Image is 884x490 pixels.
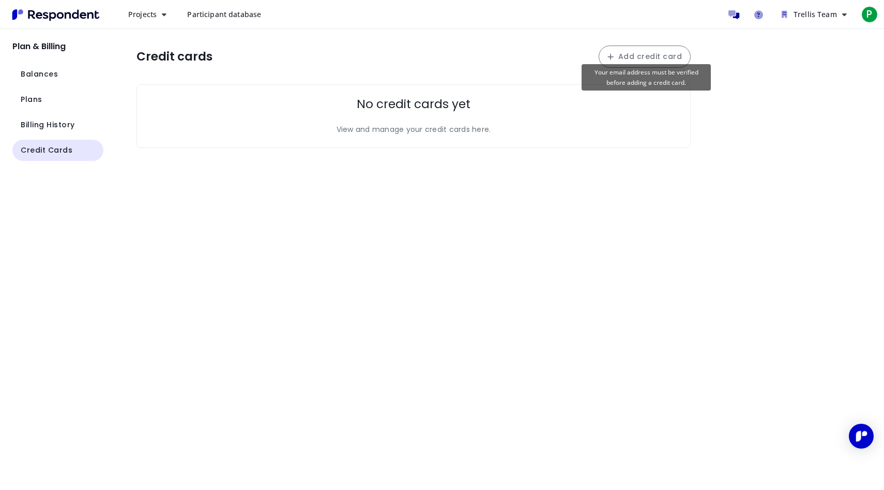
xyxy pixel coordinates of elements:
[859,5,880,24] button: P
[21,94,42,105] span: Plans
[849,424,874,449] div: Open Intercom Messenger
[12,41,103,51] h2: Plan & Billing
[179,5,269,24] a: Participant database
[187,9,261,19] span: Participant database
[12,64,103,85] button: Navigate to Balances
[136,50,212,64] h1: Credit cards
[12,89,103,110] button: Navigate to Plans
[8,6,103,23] img: Respondent
[337,124,491,135] p: View and manage your credit cards here.
[21,145,72,156] span: Credit Cards
[128,9,157,19] span: Projects
[582,64,711,91] md-tooltip: Your email address must be verified before adding a credit card.
[21,69,58,80] span: Balances
[12,114,103,136] button: Navigate to Billing History
[749,4,769,25] a: Help and support
[120,5,175,24] button: Projects
[21,120,75,130] span: Billing History
[357,97,470,112] h2: No credit cards yet
[12,140,103,161] button: Navigate to Credit Cards
[773,5,855,24] button: Trellis Team
[599,46,691,68] button: Add credit card
[861,6,878,23] span: P
[724,4,744,25] a: Message participants
[794,9,837,19] span: Trellis Team
[599,52,691,62] span: Your email address must be verified before adding a credit card.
